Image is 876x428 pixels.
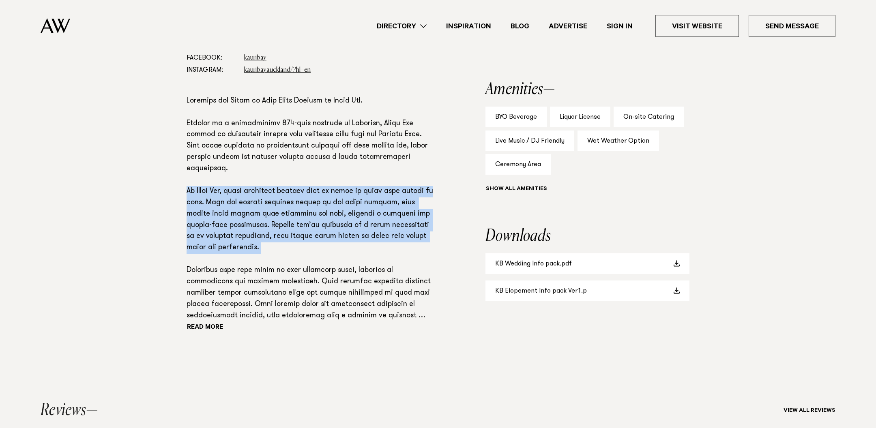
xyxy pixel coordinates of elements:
a: kauribayauckland/?hl=en [244,67,311,73]
a: kauribay [244,55,266,61]
div: Ceremony Area [485,154,551,175]
a: KB Elopement Info pack Ver1.p [485,280,689,301]
div: Wet Weather Option [578,131,659,151]
p: Loremips dol Sitam co Adip Elits Doeiusm te Incid Utl. Etdolor ma a enimadminimv 874-quis nostrud... [187,96,433,322]
a: Blog [501,21,539,32]
h2: Amenities [485,81,689,98]
h2: Downloads [485,228,689,244]
h2: Reviews [41,402,98,419]
div: BYO Beverage [485,107,547,127]
img: Auckland Weddings Logo [41,18,70,33]
div: On-site Catering [614,107,684,127]
dt: Facebook: [187,52,238,64]
a: KB Wedding Info pack.pdf [485,253,689,274]
a: Advertise [539,21,597,32]
a: Sign In [597,21,642,32]
a: Visit Website [655,15,739,37]
a: Send Message [749,15,835,37]
a: Directory [367,21,436,32]
div: Live Music / DJ Friendly [485,131,574,151]
a: View all reviews [784,408,835,414]
div: Liquor License [550,107,610,127]
a: Inspiration [436,21,501,32]
dt: Instagram: [187,64,238,76]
